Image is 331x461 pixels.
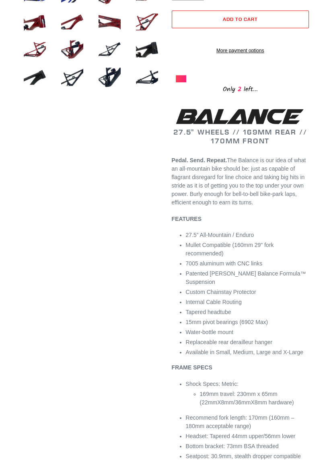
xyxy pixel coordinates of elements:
[186,339,273,345] span: Replaceable rear derailleur hanger
[176,82,304,95] div: Only left...
[186,414,294,429] span: Recommend fork length: 170mm (160mm – 180mm acceptable range)
[172,156,309,207] p: The Balance is our idea of what an all-mountain bike should be: just as capable of flagrant disre...
[60,37,85,62] img: Load image into Gallery viewer, BALANCE - Frameset
[97,9,122,35] img: Load image into Gallery viewer, BALANCE - Frameset
[186,319,268,325] span: 15mm pivot bearings (6902 Max)
[22,37,47,62] img: Load image into Gallery viewer, BALANCE - Frameset
[186,443,279,449] span: Bottom bracket: 73mm BSA threaded
[235,84,244,94] span: 2
[172,216,201,222] b: FEATURES
[186,308,309,316] li: Tapered headtube
[172,107,309,145] h2: 27.5" WHEELS // 169MM REAR // 170MM FRONT
[172,47,309,54] a: More payment options
[186,232,254,238] span: 27.5” All-Mountain / Enduro
[200,391,294,406] span: 169mm travel: 230mm x 65mm (22mmX8mm/36mmX8mm hardware)
[186,381,239,387] span: Shock Specs: Metric:
[60,65,85,90] img: Load image into Gallery viewer, BALANCE - Frameset
[186,299,242,305] span: Internal Cable Routing
[172,10,309,28] button: Add to cart
[186,270,306,285] span: Patented [PERSON_NAME] Balance Formula™ Suspension
[186,348,309,357] li: Available in Small, Medium, Large and X-Large
[134,65,160,90] img: Load image into Gallery viewer, BALANCE - Frameset
[186,329,234,335] span: Water-bottle mount
[172,157,227,163] b: Pedal. Send. Repeat.
[22,65,47,90] img: Load image into Gallery viewer, BALANCE - Frameset
[186,433,296,439] span: Headset: Tapered 44mm upper/56mm lower
[186,453,301,459] span: Seatpost: 30.9mm, stealth dropper compatible
[223,16,258,22] span: Add to cart
[172,364,212,371] b: FRAME SPECS
[186,289,256,295] span: Custom Chainstay Protector
[134,9,160,35] img: Load image into Gallery viewer, BALANCE - Frameset
[186,242,274,257] span: Mullet Compatible (160mm 29" fork recommended)
[186,260,263,267] span: 7005 aluminum with CNC links
[97,37,122,62] img: Load image into Gallery viewer, BALANCE - Frameset
[22,9,47,35] img: Load image into Gallery viewer, BALANCE - Frameset
[60,9,85,35] img: Load image into Gallery viewer, BALANCE - Frameset
[134,37,160,62] img: Load image into Gallery viewer, BALANCE - Frameset
[97,65,122,90] img: Load image into Gallery viewer, BALANCE - Frameset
